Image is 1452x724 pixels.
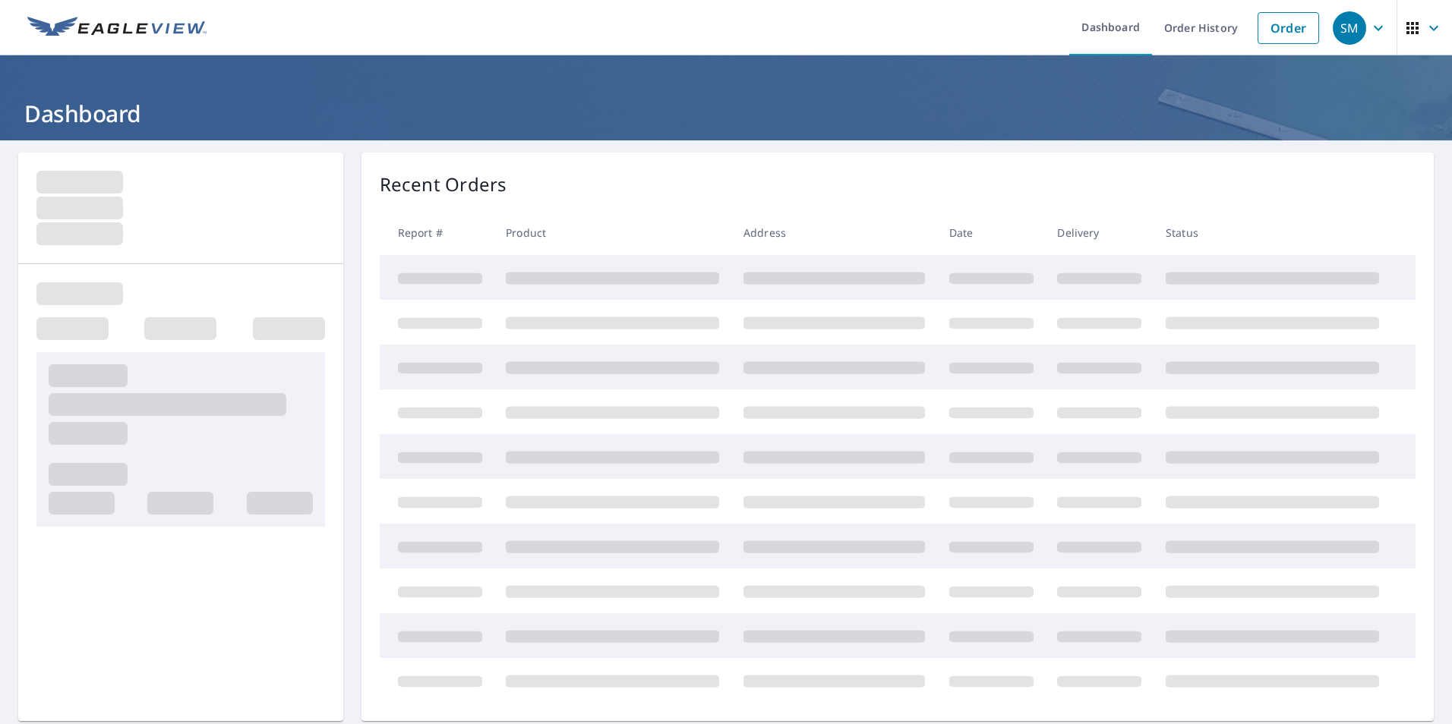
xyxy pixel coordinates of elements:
p: Recent Orders [380,171,507,198]
img: EV Logo [27,17,207,39]
div: SM [1333,11,1366,45]
th: Date [937,210,1046,255]
a: Order [1258,12,1319,44]
th: Delivery [1045,210,1154,255]
th: Product [494,210,731,255]
th: Report # [380,210,494,255]
h1: Dashboard [18,98,1434,129]
th: Address [731,210,937,255]
th: Status [1154,210,1391,255]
